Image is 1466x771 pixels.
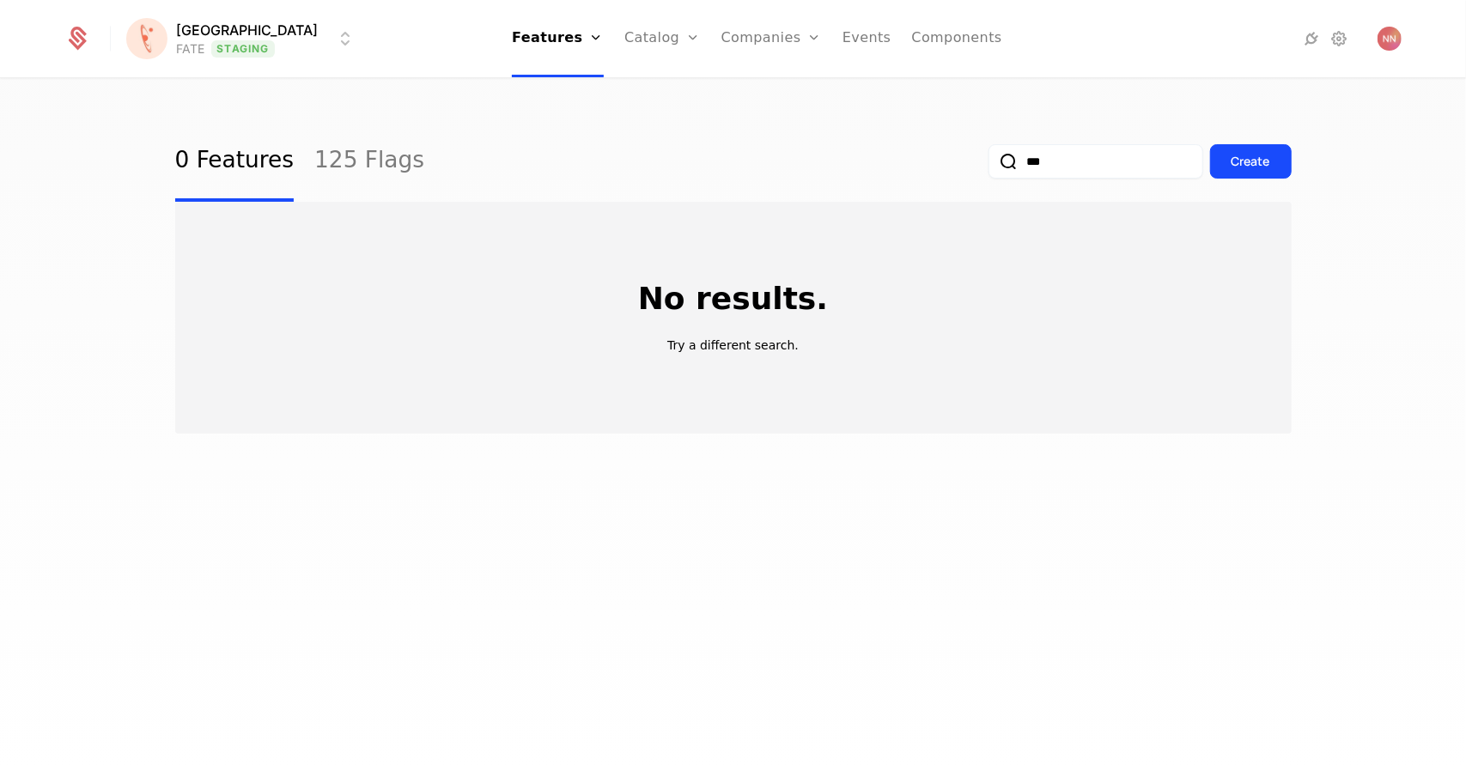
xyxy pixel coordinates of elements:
p: Try a different search. [667,337,799,354]
a: Settings [1329,28,1350,49]
a: Integrations [1302,28,1323,49]
button: Open user button [1378,27,1402,51]
div: Create [1232,153,1270,170]
img: Florence [126,18,167,59]
button: Select environment [131,20,356,58]
p: No results. [638,282,828,316]
span: Staging [211,40,274,58]
div: FATE [176,40,204,58]
a: 125 Flags [314,121,424,202]
img: Nenad Nastasic [1378,27,1402,51]
span: [GEOGRAPHIC_DATA] [176,20,318,40]
button: Create [1210,144,1292,179]
a: 0 Features [175,121,295,202]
